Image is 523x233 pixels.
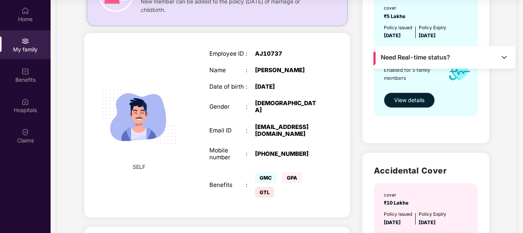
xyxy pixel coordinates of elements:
[419,211,446,218] div: Policy Expiry
[384,66,434,82] span: Enabled for 5 family members
[21,7,29,15] img: svg+xml;base64,PHN2ZyBpZD0iSG9tZSIgeG1sbnM9Imh0dHA6Ly93d3cudzMub3JnLzIwMDAvc3ZnIiB3aWR0aD0iMjAiIG...
[246,150,255,157] div: :
[282,172,302,183] span: GPA
[246,103,255,110] div: :
[209,182,246,188] div: Benefits
[21,98,29,106] img: svg+xml;base64,PHN2ZyBpZD0iSG9zcGl0YWxzIiB4bWxucz0iaHR0cDovL3d3dy53My5vcmcvMjAwMC9zdmciIHdpZHRoPS...
[255,172,276,183] span: GMC
[255,100,319,114] div: [DEMOGRAPHIC_DATA]
[246,182,255,188] div: :
[404,45,423,64] img: svg+xml;base64,PHN2ZyB4bWxucz0iaHR0cDovL3d3dy53My5vcmcvMjAwMC9zdmciIHdpZHRoPSI0OC45NDMiIGhlaWdodD...
[419,220,436,225] span: [DATE]
[396,45,415,64] img: svg+xml;base64,PHN2ZyB4bWxucz0iaHR0cDovL3d3dy53My5vcmcvMjAwMC9zdmciIHdpZHRoPSI0OC45NDMiIGhlaWdodD...
[246,50,255,57] div: :
[374,164,478,177] h2: Accidental Cover
[384,211,412,218] div: Policy issued
[384,93,435,108] button: View details
[21,37,29,45] img: svg+xml;base64,PHN2ZyB3aWR0aD0iMjAiIGhlaWdodD0iMjAiIHZpZXdCb3g9IjAgMCAyMCAyMCIgZmlsbD0ibm9uZSIgeG...
[381,53,450,61] span: Need Real-time status?
[246,83,255,90] div: :
[380,45,399,64] img: svg+xml;base64,PHN2ZyB4bWxucz0iaHR0cDovL3d3dy53My5vcmcvMjAwMC9zdmciIHdpZHRoPSI0OC45NDMiIGhlaWdodD...
[246,67,255,74] div: :
[255,187,274,198] span: GTL
[394,96,424,104] span: View details
[384,24,412,31] div: Policy issued
[246,127,255,134] div: :
[209,83,246,90] div: Date of birth
[209,147,246,161] div: Mobile number
[209,67,246,74] div: Name
[434,40,479,88] img: icon
[209,103,246,110] div: Gender
[255,67,319,74] div: [PERSON_NAME]
[21,68,29,75] img: svg+xml;base64,PHN2ZyBpZD0iQmVuZWZpdHMiIHhtbG5zPSJodHRwOi8vd3d3LnczLm9yZy8yMDAwL3N2ZyIgd2lkdGg9Ij...
[209,127,246,134] div: Email ID
[255,83,319,90] div: [DATE]
[384,13,408,19] span: ₹5 Lakhs
[384,33,401,38] span: [DATE]
[133,163,145,171] span: SELF
[384,5,408,12] div: cover
[21,128,29,136] img: svg+xml;base64,PHN2ZyBpZD0iQ2xhaW0iIHhtbG5zPSJodHRwOi8vd3d3LnczLm9yZy8yMDAwL3N2ZyIgd2lkdGg9IjIwIi...
[419,33,436,38] span: [DATE]
[384,192,411,199] div: cover
[209,50,246,57] div: Employee ID
[384,220,401,225] span: [DATE]
[419,24,446,31] div: Policy Expiry
[255,124,319,137] div: [EMAIL_ADDRESS][DOMAIN_NAME]
[500,53,508,61] img: Toggle Icon
[255,50,319,57] div: AJ10737
[93,71,185,163] img: svg+xml;base64,PHN2ZyB4bWxucz0iaHR0cDovL3d3dy53My5vcmcvMjAwMC9zdmciIHdpZHRoPSIyMjQiIGhlaWdodD0iMT...
[388,45,407,64] img: svg+xml;base64,PHN2ZyB4bWxucz0iaHR0cDovL3d3dy53My5vcmcvMjAwMC9zdmciIHdpZHRoPSI0OC45MTUiIGhlaWdodD...
[255,150,319,157] div: [PHONE_NUMBER]
[384,200,411,206] span: ₹10 Lakhs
